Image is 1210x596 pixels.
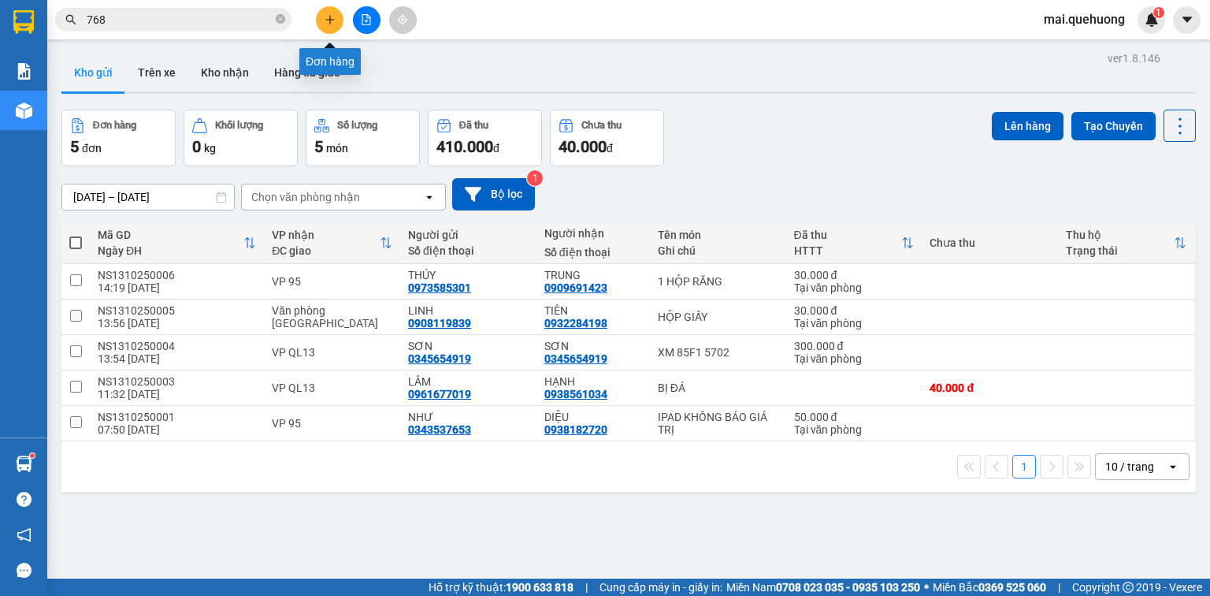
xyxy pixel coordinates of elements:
[61,54,125,91] button: Kho gửi
[17,492,32,507] span: question-circle
[251,189,360,205] div: Chọn văn phòng nhận
[1167,460,1179,473] svg: open
[544,227,642,240] div: Người nhận
[544,269,642,281] div: TRUNG
[544,388,607,400] div: 0938561034
[506,581,573,594] strong: 1900 633 818
[794,229,902,241] div: Đã thu
[1173,6,1201,34] button: caret-down
[65,14,76,25] span: search
[98,304,256,317] div: NS1310250005
[1153,7,1164,18] sup: 1
[264,222,400,264] th: Toggle SortBy
[1031,9,1138,29] span: mai.quehuong
[544,411,642,423] div: DIỆU
[204,142,216,155] span: kg
[408,281,471,294] div: 0973585301
[353,6,380,34] button: file-add
[423,191,436,203] svg: open
[389,6,417,34] button: aim
[1156,7,1161,18] span: 1
[726,579,920,596] span: Miền Nam
[98,244,243,257] div: Ngày ĐH
[544,281,607,294] div: 0909691423
[1066,244,1174,257] div: Trạng thái
[452,178,535,210] button: Bộ lọc
[794,244,902,257] div: HTTT
[326,142,348,155] span: món
[607,142,613,155] span: đ
[272,417,392,430] div: VP 95
[314,137,323,156] span: 5
[215,120,263,131] div: Khối lượng
[527,170,543,186] sup: 1
[70,137,79,156] span: 5
[98,375,256,388] div: NS1310250003
[276,13,285,28] span: close-circle
[924,584,929,590] span: ⚪️
[786,222,922,264] th: Toggle SortBy
[1145,13,1159,27] img: icon-new-feature
[794,423,915,436] div: Tại văn phòng
[544,340,642,352] div: SƠN
[17,563,32,578] span: message
[550,110,664,166] button: Chưa thu40.000đ
[272,382,392,394] div: VP QL13
[408,375,529,388] div: LÂM
[794,340,915,352] div: 300.000 đ
[930,382,1050,394] div: 40.000 đ
[544,352,607,365] div: 0345654919
[325,14,336,25] span: plus
[276,14,285,24] span: close-circle
[82,142,102,155] span: đơn
[408,317,471,330] div: 0908119839
[337,120,377,131] div: Số lượng
[408,304,529,317] div: LINH
[30,453,35,458] sup: 1
[98,423,256,436] div: 07:50 [DATE]
[658,382,778,394] div: BỊ ĐÁ
[658,229,778,241] div: Tên món
[1058,579,1060,596] span: |
[1012,455,1036,479] button: 1
[98,388,256,400] div: 11:32 [DATE]
[90,222,264,264] th: Toggle SortBy
[192,137,201,156] span: 0
[98,229,243,241] div: Mã GD
[306,110,420,166] button: Số lượng5món
[408,340,529,352] div: SƠN
[933,579,1046,596] span: Miền Bắc
[493,142,499,155] span: đ
[408,352,471,365] div: 0345654919
[316,6,343,34] button: plus
[992,112,1063,140] button: Lên hàng
[61,110,176,166] button: Đơn hàng5đơn
[1105,459,1154,475] div: 10 / trang
[299,48,361,75] div: Đơn hàng
[559,137,607,156] span: 40.000
[1123,582,1134,593] span: copyright
[87,11,273,28] input: Tìm tên, số ĐT hoặc mã đơn
[544,317,607,330] div: 0932284198
[16,102,32,119] img: warehouse-icon
[1066,229,1174,241] div: Thu hộ
[272,275,392,288] div: VP 95
[1180,13,1194,27] span: caret-down
[125,54,188,91] button: Trên xe
[436,137,493,156] span: 410.000
[98,411,256,423] div: NS1310250001
[272,304,392,330] div: Văn phòng [GEOGRAPHIC_DATA]
[188,54,262,91] button: Kho nhận
[16,456,32,472] img: warehouse-icon
[776,581,920,594] strong: 0708 023 035 - 0935 103 250
[544,423,607,436] div: 0938182720
[408,388,471,400] div: 0961677019
[544,246,642,259] div: Số điện thoại
[408,423,471,436] div: 0343537653
[272,229,380,241] div: VP nhận
[98,352,256,365] div: 13:54 [DATE]
[62,184,234,210] input: Select a date range.
[794,317,915,330] div: Tại văn phòng
[361,14,372,25] span: file-add
[459,120,488,131] div: Đã thu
